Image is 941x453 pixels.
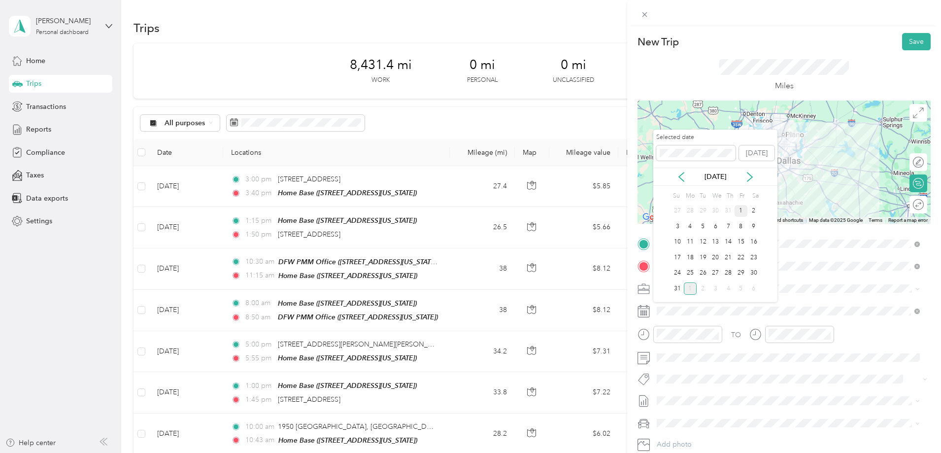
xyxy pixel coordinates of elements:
div: 17 [671,251,684,264]
label: Selected date [656,133,736,142]
a: Terms (opens in new tab) [869,217,882,223]
div: 11 [684,236,697,248]
p: New Trip [638,35,679,49]
div: TO [731,330,741,340]
div: 7 [722,220,735,233]
div: 6 [709,220,722,233]
div: 5 [697,220,709,233]
div: 4 [722,282,735,295]
div: 28 [722,267,735,279]
div: 18 [684,251,697,264]
div: 6 [747,282,760,295]
div: 28 [684,205,697,217]
div: 24 [671,267,684,279]
p: [DATE] [695,172,736,182]
div: Th [725,189,735,203]
div: 31 [671,282,684,295]
a: Open this area in Google Maps (opens a new window) [640,211,672,224]
div: 27 [671,205,684,217]
div: 3 [709,282,722,295]
div: 30 [747,267,760,279]
div: 10 [671,236,684,248]
div: 31 [722,205,735,217]
div: 30 [709,205,722,217]
iframe: Everlance-gr Chat Button Frame [886,398,941,453]
div: Sa [751,189,760,203]
div: 12 [697,236,709,248]
img: Google [640,211,672,224]
div: 4 [684,220,697,233]
div: Tu [698,189,707,203]
button: [DATE] [739,145,774,161]
div: 2 [747,205,760,217]
div: 22 [735,251,747,264]
p: Miles [775,80,794,92]
div: 20 [709,251,722,264]
div: 14 [722,236,735,248]
div: Mo [684,189,695,203]
div: 16 [747,236,760,248]
div: 23 [747,251,760,264]
div: Su [671,189,680,203]
div: 9 [747,220,760,233]
div: 21 [722,251,735,264]
div: We [710,189,722,203]
button: Keyboard shortcuts [761,217,803,224]
div: 29 [735,267,747,279]
span: Map data ©2025 Google [809,217,863,223]
div: 15 [735,236,747,248]
div: 26 [697,267,709,279]
div: 19 [697,251,709,264]
a: Report a map error [888,217,928,223]
div: 1 [684,282,697,295]
div: 27 [709,267,722,279]
div: 3 [671,220,684,233]
button: Add photo [653,438,931,452]
div: 8 [735,220,747,233]
div: Fr [738,189,747,203]
div: 1 [735,205,747,217]
div: 2 [697,282,709,295]
div: 5 [735,282,747,295]
button: Save [902,33,931,50]
div: 25 [684,267,697,279]
div: 29 [697,205,709,217]
div: 13 [709,236,722,248]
